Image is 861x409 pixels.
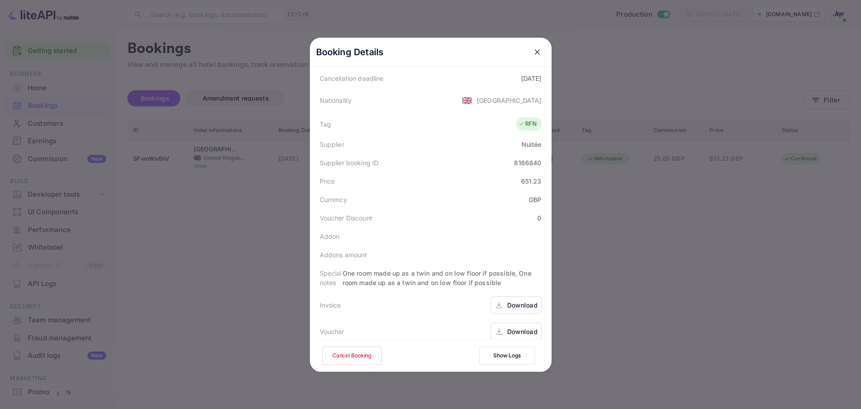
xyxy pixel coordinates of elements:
[320,158,379,167] div: Supplier booking ID
[320,96,352,105] div: Nationality
[320,213,372,223] div: Voucher Discount
[320,232,340,241] div: Addon
[521,74,542,83] div: [DATE]
[518,119,537,128] div: RFN
[507,327,538,336] div: Download
[462,92,472,108] span: United States
[320,327,344,336] div: Voucher
[507,300,538,310] div: Download
[320,268,343,287] div: Special notes
[320,195,347,204] div: Currency
[322,347,382,365] button: Cancel Booking
[316,45,384,59] p: Booking Details
[514,158,541,167] div: 8166840
[522,140,542,149] div: Nuitée
[343,268,542,287] div: One room made up as a twin and on low floor if possible, One room made up as a twin and on low fl...
[320,140,344,149] div: Supplier
[529,44,545,60] button: close
[320,176,335,186] div: Price
[320,119,331,129] div: Tag
[320,250,367,259] div: Addons amount
[521,176,542,186] div: 651.23
[320,300,341,310] div: Invoice
[529,195,541,204] div: GBP
[320,74,384,83] div: Cancellation deadline
[479,347,535,365] button: Show Logs
[537,213,541,223] div: 0
[477,96,542,105] div: [GEOGRAPHIC_DATA]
